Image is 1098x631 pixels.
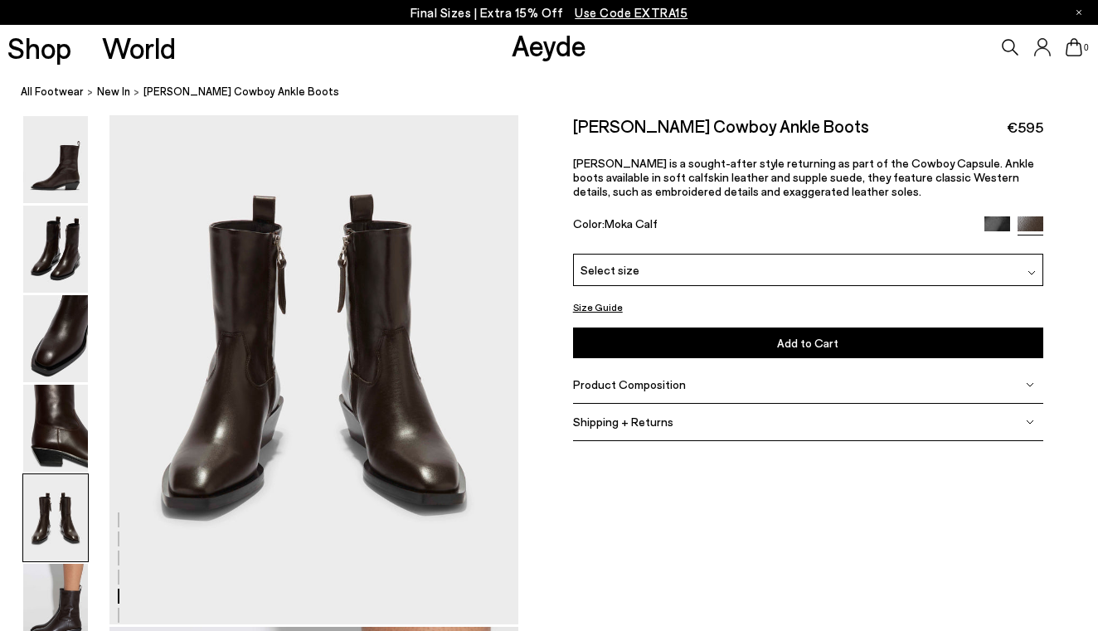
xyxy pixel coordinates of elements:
[411,2,688,23] p: Final Sizes | Extra 15% Off
[1007,117,1043,138] span: €595
[573,297,623,318] button: Size Guide
[97,83,130,100] a: New In
[1028,269,1036,277] img: svg%3E
[573,415,673,429] span: Shipping + Returns
[573,216,969,235] div: Color:
[1082,43,1091,52] span: 0
[23,116,88,203] img: Luis Leather Cowboy Ankle Boots - Image 1
[7,33,71,62] a: Shop
[573,156,1043,198] p: [PERSON_NAME] is a sought-after style returning as part of the Cowboy Capsule. Ankle boots availa...
[512,27,586,62] a: Aeyde
[21,70,1098,115] nav: breadcrumb
[23,295,88,382] img: Luis Leather Cowboy Ankle Boots - Image 3
[23,474,88,561] img: Luis Leather Cowboy Ankle Boots - Image 5
[777,336,838,350] span: Add to Cart
[21,83,84,100] a: All Footwear
[97,85,130,98] span: New In
[1066,38,1082,56] a: 0
[23,206,88,293] img: Luis Leather Cowboy Ankle Boots - Image 2
[1026,417,1034,425] img: svg%3E
[102,33,176,62] a: World
[573,328,1043,358] button: Add to Cart
[575,5,687,20] span: Navigate to /collections/ss25-final-sizes
[23,385,88,472] img: Luis Leather Cowboy Ankle Boots - Image 4
[605,216,658,231] span: Moka Calf
[573,115,869,136] h2: [PERSON_NAME] Cowboy Ankle Boots
[143,83,339,100] span: [PERSON_NAME] Cowboy Ankle Boots
[573,377,686,391] span: Product Composition
[581,261,639,279] span: Select size
[1026,380,1034,388] img: svg%3E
